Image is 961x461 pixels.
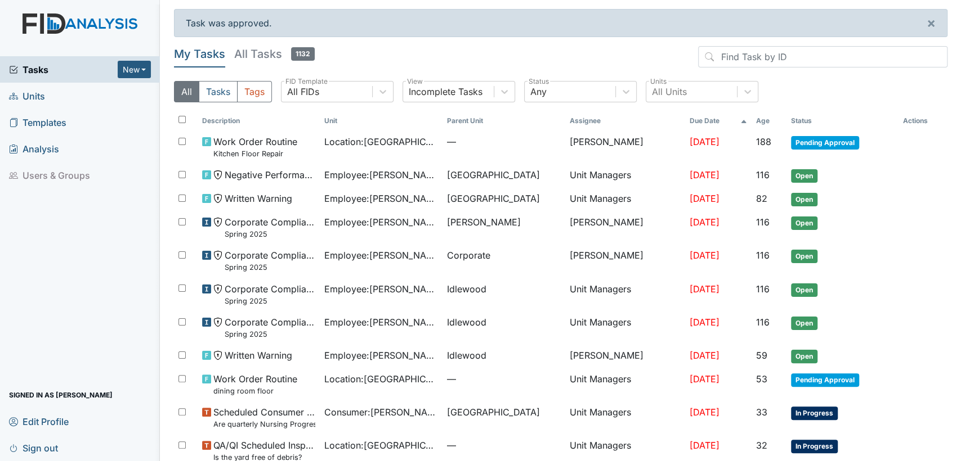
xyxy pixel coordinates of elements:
[324,168,438,182] span: Employee : [PERSON_NAME]
[324,135,438,148] span: Location : [GEOGRAPHIC_DATA]
[756,406,767,418] span: 33
[791,406,838,420] span: In Progress
[565,130,685,164] td: [PERSON_NAME]
[791,373,859,387] span: Pending Approval
[324,315,438,329] span: Employee : [PERSON_NAME], Janical
[565,111,685,130] th: Assignee
[237,81,272,102] button: Tags
[225,282,316,306] span: Corporate Compliance Spring 2025
[690,136,719,147] span: [DATE]
[786,111,899,130] th: Toggle SortBy
[9,87,45,105] span: Units
[756,136,771,147] span: 188
[174,81,272,102] div: Type filter
[320,111,442,130] th: Toggle SortBy
[225,329,316,340] small: Spring 2025
[225,349,292,362] span: Written Warning
[565,244,685,277] td: [PERSON_NAME]
[324,439,438,452] span: Location : [GEOGRAPHIC_DATA]
[178,116,186,123] input: Toggle All Rows Selected
[690,440,719,451] span: [DATE]
[9,386,113,404] span: Signed in as [PERSON_NAME]
[447,349,486,362] span: Idlewood
[447,439,561,452] span: —
[324,349,438,362] span: Employee : [PERSON_NAME]
[690,193,719,204] span: [DATE]
[447,315,486,329] span: Idlewood
[927,15,936,31] span: ×
[234,46,315,62] h5: All Tasks
[447,372,561,386] span: —
[791,350,817,363] span: Open
[199,81,238,102] button: Tasks
[530,85,547,98] div: Any
[791,250,817,263] span: Open
[225,192,292,205] span: Written Warning
[118,61,151,78] button: New
[652,85,687,98] div: All Units
[409,85,482,98] div: Incomplete Tasks
[447,282,486,296] span: Idlewood
[915,10,947,37] button: ×
[447,215,521,229] span: [PERSON_NAME]
[9,114,66,131] span: Templates
[442,111,565,130] th: Toggle SortBy
[565,164,685,187] td: Unit Managers
[324,215,438,229] span: Employee : [PERSON_NAME]
[324,192,438,205] span: Employee : [PERSON_NAME]
[752,111,786,130] th: Toggle SortBy
[756,350,767,361] span: 59
[225,215,316,239] span: Corporate Compliance Spring 2025
[225,315,316,340] span: Corporate Compliance Spring 2025
[685,111,752,130] th: Toggle SortBy
[291,47,315,61] span: 1132
[9,439,58,457] span: Sign out
[213,419,316,430] small: Are quarterly Nursing Progress Notes/Visual Assessments completed by the end of the month followi...
[174,46,225,62] h5: My Tasks
[9,413,69,430] span: Edit Profile
[565,211,685,244] td: [PERSON_NAME]
[690,317,719,328] span: [DATE]
[447,168,540,182] span: [GEOGRAPHIC_DATA]
[565,187,685,211] td: Unit Managers
[690,283,719,295] span: [DATE]
[447,248,490,262] span: Corporate
[690,250,719,261] span: [DATE]
[213,148,297,159] small: Kitchen Floor Repair
[899,111,947,130] th: Actions
[225,262,316,273] small: Spring 2025
[791,169,817,183] span: Open
[447,192,540,205] span: [GEOGRAPHIC_DATA]
[225,248,316,273] span: Corporate Compliance Spring 2025
[690,406,719,418] span: [DATE]
[791,136,859,150] span: Pending Approval
[565,401,685,434] td: Unit Managers
[756,169,770,180] span: 116
[756,317,770,328] span: 116
[324,248,438,262] span: Employee : [PERSON_NAME]
[791,283,817,297] span: Open
[756,440,767,451] span: 32
[9,140,59,157] span: Analysis
[690,216,719,228] span: [DATE]
[447,405,540,419] span: [GEOGRAPHIC_DATA]
[324,282,438,296] span: Employee : [PERSON_NAME]
[198,111,320,130] th: Toggle SortBy
[565,311,685,344] td: Unit Managers
[324,372,438,386] span: Location : [GEOGRAPHIC_DATA]
[791,317,817,330] span: Open
[225,296,316,306] small: Spring 2025
[690,169,719,180] span: [DATE]
[9,63,118,76] a: Tasks
[565,278,685,311] td: Unit Managers
[756,193,767,204] span: 82
[791,216,817,230] span: Open
[690,373,719,385] span: [DATE]
[791,193,817,206] span: Open
[756,250,770,261] span: 116
[756,373,767,385] span: 53
[756,283,770,295] span: 116
[174,81,199,102] button: All
[565,344,685,368] td: [PERSON_NAME]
